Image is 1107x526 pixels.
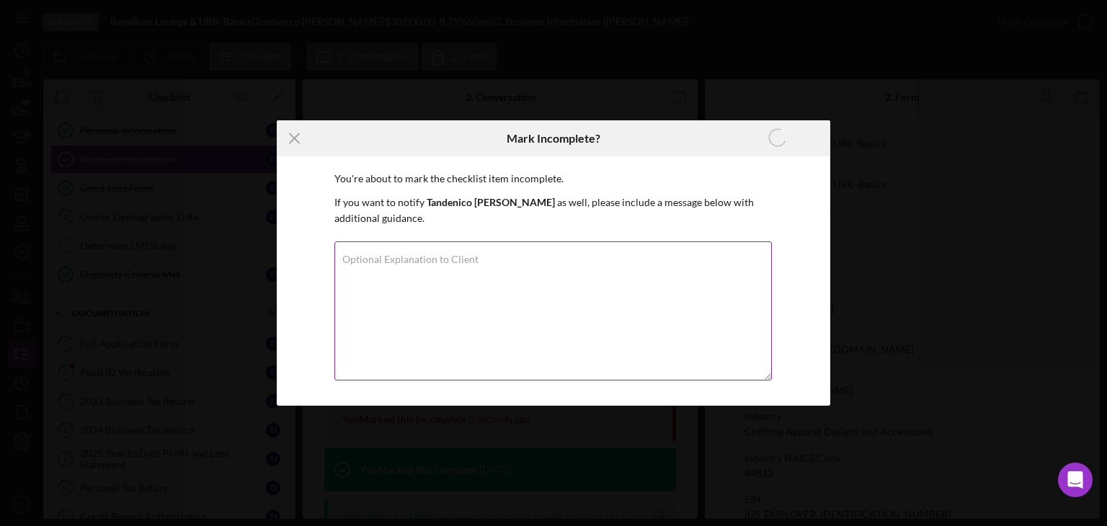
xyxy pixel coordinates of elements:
[1058,463,1093,497] div: Open Intercom Messenger
[334,171,773,187] p: You're about to mark the checklist item incomplete.
[342,254,479,265] label: Optional Explanation to Client
[334,195,773,227] p: If you want to notify as well, please include a message below with additional guidance.
[427,196,555,208] b: Tandenico [PERSON_NAME]
[725,124,830,153] button: Marking Incomplete
[507,132,600,145] h6: Mark Incomplete?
